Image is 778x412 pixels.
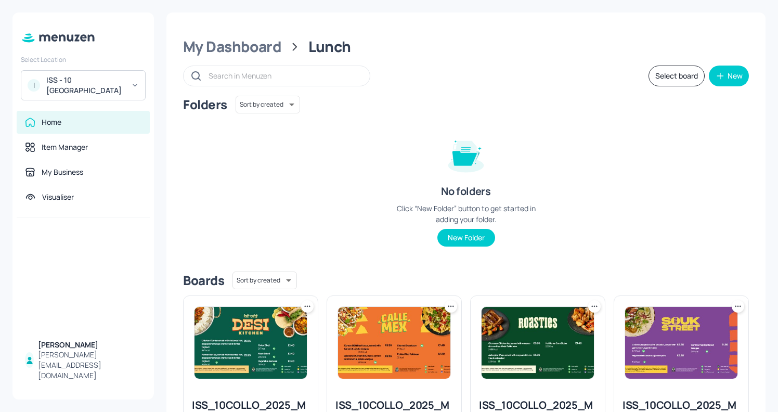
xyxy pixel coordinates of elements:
[21,55,146,64] div: Select Location
[482,307,594,379] img: 2025-10-07-1759832071932joqxlzbto2p.jpeg
[232,270,297,291] div: Sort by created
[209,68,359,83] input: Search in Menuzen
[440,128,492,180] img: folder-empty
[338,307,450,379] img: 2025-10-08-1759911888646kvfwly2vjx.jpeg
[42,142,88,152] div: Item Manager
[236,94,300,115] div: Sort by created
[625,307,737,379] img: 2025-10-07-1759827902602ymiimt4ohen.jpeg
[441,184,490,199] div: No folders
[709,66,749,86] button: New
[183,96,227,113] div: Folders
[649,66,705,86] button: Select board
[194,307,307,379] img: 2025-10-08-1759912322854iu9ibfzl09.jpeg
[28,79,40,92] div: I
[42,167,83,177] div: My Business
[42,117,61,127] div: Home
[728,72,743,80] div: New
[46,75,125,96] div: ISS - 10 [GEOGRAPHIC_DATA]
[38,340,141,350] div: [PERSON_NAME]
[437,229,495,247] button: New Folder
[183,272,224,289] div: Boards
[308,37,351,56] div: Lunch
[183,37,281,56] div: My Dashboard
[388,203,544,225] div: Click “New Folder” button to get started in adding your folder.
[38,350,141,381] div: [PERSON_NAME][EMAIL_ADDRESS][DOMAIN_NAME]
[42,192,74,202] div: Visualiser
